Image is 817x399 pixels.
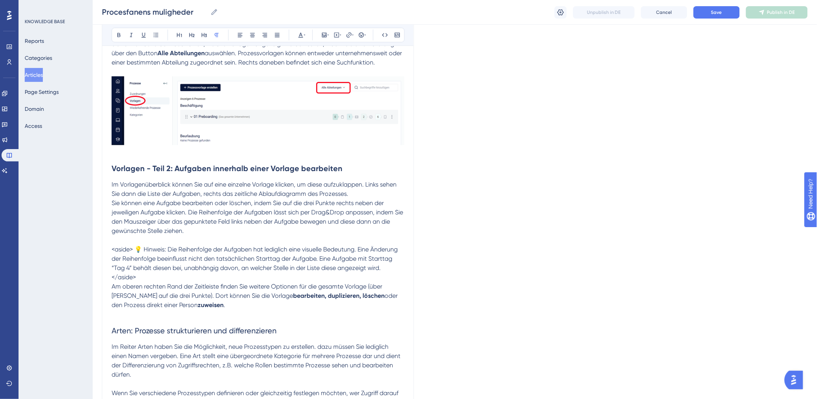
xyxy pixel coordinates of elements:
span: Cancel [656,9,672,15]
span: Unpublish in DE [587,9,621,15]
input: Article Name [102,7,207,17]
strong: Vorlagen - Teil 2: Aufgaben innerhalb einer Vorlage bearbeiten [112,164,342,173]
button: Articles [25,68,43,82]
button: Unpublish in DE [573,6,635,19]
button: Page Settings [25,85,59,99]
span: auswählen. Prozessvorlagen können entweder unternehmensweit oder einer bestimmten Abteilung zugeo... [112,49,403,66]
span: Need Help? [18,2,48,11]
span: Im Vorlagenüberblick können Sie auf eine einzelne Vorlage klicken, um diese aufzuklappen. Links s... [112,181,398,198]
span: <aside> 💡 Hinweis: Die Reihenfolge der Aufgaben hat lediglich eine visuelle Bedeutung. Eine Änder... [112,246,399,272]
span: Im Reiter Arten haben Sie die Möglichkeit, neue Prozesstypen zu erstellen. dazu müssen Sie ledigl... [112,343,402,379]
strong: Alle Abteilungen [158,49,205,57]
span: Am oberen rechten Rand der Zeitleiste finden Sie weitere Optionen für die gesamte Vorlage (über [... [112,283,384,300]
strong: zuweisen [198,302,224,309]
strong: bearbeiten, duplizieren, löschen [293,292,385,300]
button: Publish in DE [746,6,808,19]
button: Categories [25,51,52,65]
button: Cancel [641,6,687,19]
button: Reports [25,34,44,48]
span: . [224,302,225,309]
span: Save [711,9,722,15]
span: Publish in DE [767,9,795,15]
span: oder den Prozess direkt einer Person [112,292,399,309]
button: Save [693,6,740,19]
button: Domain [25,102,44,116]
button: Access [25,119,42,133]
iframe: UserGuiding AI Assistant Launcher [785,368,808,392]
span: Arten: Prozesse strukturieren und differenzieren [112,326,276,336]
span: </aside> [112,274,136,281]
span: Sie können eine Aufgabe bearbeiten oder löschen, indem Sie auf die drei Punkte rechts neben der j... [112,200,405,235]
div: KNOWLEDGE BASE [25,19,65,25]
